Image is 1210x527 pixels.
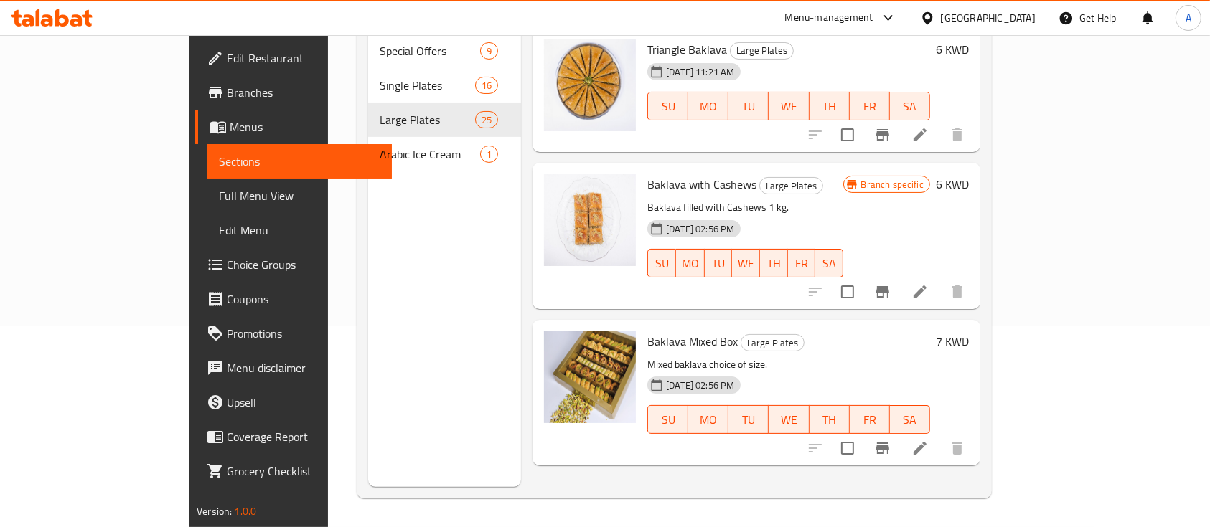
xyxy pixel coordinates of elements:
div: Arabic Ice Cream1 [368,137,521,171]
span: SU [654,253,670,274]
button: Branch-specific-item [866,118,900,152]
span: Large Plates [760,178,822,194]
span: Branch specific [855,178,929,191]
span: WE [774,96,803,117]
a: Sections [207,144,392,179]
span: Version: [197,502,232,521]
div: Large Plates [741,334,805,351]
span: 25 [476,113,497,127]
span: Promotions [227,325,380,342]
button: FR [788,249,815,277]
span: Edit Restaurant [227,49,380,67]
button: SA [815,249,843,277]
span: SU [654,409,683,430]
div: Large Plates [730,42,794,60]
button: SU [647,92,688,120]
button: MO [676,249,705,277]
a: Upsell [195,385,392,419]
span: SU [654,96,683,117]
span: Baklava with Cashews [647,174,756,195]
a: Edit menu item [911,283,929,300]
a: Menu disclaimer [195,351,392,385]
span: 9 [481,44,497,58]
button: FR [850,92,890,120]
button: FR [850,405,890,434]
a: Full Menu View [207,179,392,213]
a: Choice Groups [195,247,392,282]
span: Full Menu View [219,187,380,204]
a: Promotions [195,316,392,351]
a: Grocery Checklist [195,454,392,488]
span: MO [694,409,723,430]
span: Sections [219,153,380,170]
span: [DATE] 11:21 AM [660,65,740,79]
img: Triangle Baklava [544,39,636,131]
span: MO [694,96,723,117]
div: items [475,111,498,128]
span: Select to update [833,433,863,463]
button: delete [940,275,975,309]
p: Baklava filled with Cashews 1 kg. [647,199,843,217]
a: Edit menu item [911,440,929,457]
span: FR [794,253,810,274]
span: FR [855,96,884,117]
span: Select to update [833,120,863,150]
span: Upsell [227,394,380,411]
span: [DATE] 02:56 PM [660,379,740,392]
div: items [475,77,498,94]
span: Single Plates [380,77,475,94]
button: Branch-specific-item [866,275,900,309]
button: SA [890,92,930,120]
button: MO [688,92,728,120]
button: TH [810,92,850,120]
h6: 7 KWD [936,331,969,351]
span: Menus [230,118,380,136]
button: Branch-specific-item [866,431,900,465]
span: Branches [227,84,380,101]
a: Branches [195,75,392,110]
a: Coverage Report [195,419,392,454]
button: SA [890,405,930,434]
div: Single Plates16 [368,68,521,103]
button: WE [732,249,760,277]
span: FR [855,409,884,430]
div: Menu-management [785,9,873,27]
h6: 6 KWD [936,174,969,194]
button: TH [760,249,787,277]
span: Special Offers [380,42,480,60]
div: [GEOGRAPHIC_DATA] [941,10,1036,26]
button: TU [728,405,769,434]
button: TH [810,405,850,434]
a: Edit Menu [207,213,392,247]
div: items [480,42,498,60]
span: 1.0.0 [234,502,256,521]
span: Baklava Mixed Box [647,331,738,352]
span: [DATE] 02:56 PM [660,222,740,236]
a: Edit menu item [911,126,929,143]
div: Large Plates25 [368,103,521,137]
span: TU [734,409,763,430]
span: SA [821,253,837,274]
span: WE [738,253,754,274]
div: items [480,146,498,163]
span: Grocery Checklist [227,462,380,480]
span: SA [896,409,924,430]
span: A [1186,10,1191,26]
div: Large Plates [759,177,823,194]
span: Coverage Report [227,428,380,445]
span: TH [815,409,844,430]
button: MO [688,405,728,434]
button: SU [647,249,675,277]
span: Arabic Ice Cream [380,146,480,163]
span: TU [710,253,726,274]
a: Edit Restaurant [195,41,392,75]
span: Edit Menu [219,222,380,239]
img: Baklava with Cashews [544,174,636,266]
span: Large Plates [380,111,475,128]
span: TH [766,253,782,274]
span: MO [682,253,699,274]
a: Coupons [195,282,392,316]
